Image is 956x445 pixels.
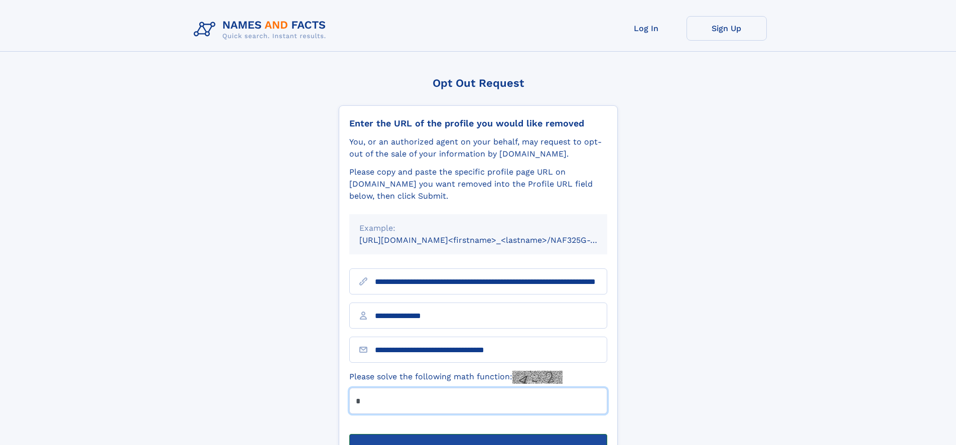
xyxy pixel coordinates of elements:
[339,77,618,89] div: Opt Out Request
[349,118,607,129] div: Enter the URL of the profile you would like removed
[359,235,626,245] small: [URL][DOMAIN_NAME]<firstname>_<lastname>/NAF325G-xxxxxxxx
[190,16,334,43] img: Logo Names and Facts
[359,222,597,234] div: Example:
[349,166,607,202] div: Please copy and paste the specific profile page URL on [DOMAIN_NAME] you want removed into the Pr...
[687,16,767,41] a: Sign Up
[606,16,687,41] a: Log In
[349,371,563,384] label: Please solve the following math function:
[349,136,607,160] div: You, or an authorized agent on your behalf, may request to opt-out of the sale of your informatio...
